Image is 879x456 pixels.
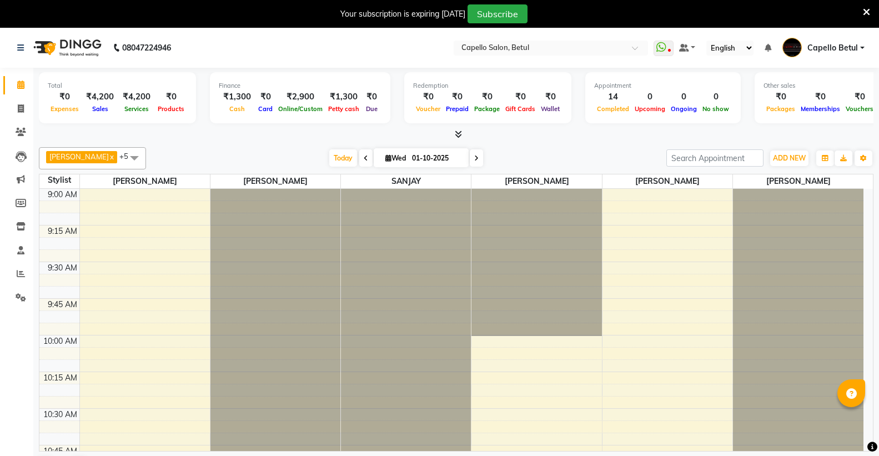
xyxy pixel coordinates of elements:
div: 10:15 AM [41,372,79,384]
span: [PERSON_NAME] [733,174,863,188]
div: ₹0 [471,91,503,103]
div: ₹0 [764,91,798,103]
div: ₹2,900 [275,91,325,103]
span: Petty cash [325,105,362,113]
div: 10:00 AM [41,335,79,347]
span: Vouchers [843,105,876,113]
span: [PERSON_NAME] [210,174,340,188]
input: 2025-10-01 [409,150,464,167]
span: Package [471,105,503,113]
span: Wallet [538,105,562,113]
div: ₹4,200 [82,91,118,103]
div: ₹4,200 [118,91,155,103]
span: Card [255,105,275,113]
span: Sales [89,105,111,113]
div: ₹0 [798,91,843,103]
div: Stylist [39,174,79,186]
div: 0 [668,91,700,103]
span: Due [363,105,380,113]
span: Memberships [798,105,843,113]
span: Completed [594,105,632,113]
span: Capello Betul [807,42,858,54]
span: +5 [119,152,137,161]
div: 9:15 AM [46,226,79,237]
div: 0 [632,91,668,103]
span: Online/Custom [275,105,325,113]
img: logo [28,32,104,63]
div: ₹0 [443,91,471,103]
div: Appointment [594,81,732,91]
span: Expenses [48,105,82,113]
div: ₹0 [48,91,82,103]
span: Upcoming [632,105,668,113]
div: 0 [700,91,732,103]
div: ₹1,300 [219,91,255,103]
span: Products [155,105,187,113]
div: 9:30 AM [46,262,79,274]
input: Search Appointment [666,149,764,167]
div: 9:45 AM [46,299,79,310]
span: Wed [383,154,409,162]
button: ADD NEW [770,151,808,166]
div: 9:00 AM [46,189,79,201]
span: [PERSON_NAME] [80,174,210,188]
span: [PERSON_NAME] [49,152,109,161]
span: Packages [764,105,798,113]
span: Cash [227,105,248,113]
span: Voucher [413,105,443,113]
div: Redemption [413,81,562,91]
div: Total [48,81,187,91]
span: Prepaid [443,105,471,113]
div: ₹0 [362,91,381,103]
b: 08047224946 [122,32,171,63]
span: Gift Cards [503,105,538,113]
img: Capello Betul [782,38,802,57]
span: Services [122,105,152,113]
a: x [109,152,114,161]
span: SANJAY [341,174,471,188]
div: 10:30 AM [41,409,79,420]
div: ₹0 [503,91,538,103]
div: Your subscription is expiring [DATE] [340,8,465,20]
span: No show [700,105,732,113]
div: ₹0 [255,91,275,103]
button: Subscribe [468,4,528,23]
span: [PERSON_NAME] [471,174,601,188]
div: ₹0 [155,91,187,103]
span: Ongoing [668,105,700,113]
div: Finance [219,81,381,91]
div: ₹0 [538,91,562,103]
div: ₹1,300 [325,91,362,103]
span: Today [329,149,357,167]
div: ₹0 [843,91,876,103]
span: ADD NEW [773,154,806,162]
span: [PERSON_NAME] [602,174,732,188]
div: 14 [594,91,632,103]
div: ₹0 [413,91,443,103]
